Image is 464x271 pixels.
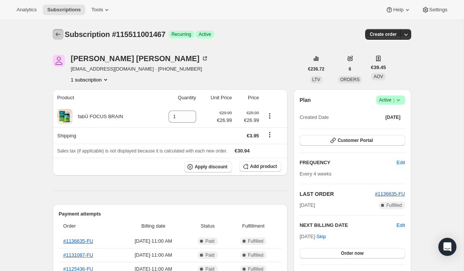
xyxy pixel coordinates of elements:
span: Settings [429,7,447,13]
div: fabÜ FOCUS BRAIN [72,113,123,120]
button: Product actions [264,112,276,120]
button: Order now [300,248,405,259]
button: Tools [87,5,115,15]
button: [DATE] [381,112,405,123]
span: Paid [205,238,214,244]
a: #1136635-FU [375,191,405,197]
span: 6 [349,66,351,72]
h2: NEXT BILLING DATE [300,222,396,229]
span: [EMAIL_ADDRESS][DOMAIN_NAME] · [PHONE_NUMBER] [71,65,209,73]
h2: Plan [300,96,311,104]
span: Sales tax (if applicable) is not displayed because it is calculated with each new order. [57,148,227,154]
button: Analytics [12,5,41,15]
span: [DATE] [300,202,315,209]
span: Kathleen Duffy [53,55,65,67]
button: Edit [392,157,409,169]
span: Recurring [172,31,191,37]
button: Settings [417,5,452,15]
span: Active [199,31,211,37]
span: LTV [312,77,320,82]
span: Analytics [17,7,37,13]
span: Order now [341,250,364,256]
button: €236.72 [304,64,329,74]
span: €26.99 [217,117,232,124]
span: [DATE] [386,114,401,120]
span: Paid [205,252,214,258]
img: product img [57,109,72,124]
h2: FREQUENCY [300,159,396,166]
h2: LAST ORDER [300,190,375,198]
span: €30.94 [235,148,250,154]
button: Edit [396,222,405,229]
span: €39.45 [371,64,386,71]
span: | [393,97,394,103]
button: Subscriptions [43,5,85,15]
span: Created Date [300,114,329,121]
span: [DATE] · 11:00 AM [121,251,186,259]
button: 6 [344,64,356,74]
button: Apply discount [184,161,232,172]
small: €29.99 [246,111,259,115]
button: Shipping actions [264,131,276,139]
span: €26.99 [237,117,259,124]
button: Add product [240,161,281,172]
span: Fulfilled [248,238,263,244]
span: Edit [396,159,405,166]
span: Skip [317,233,326,240]
th: Shipping [53,127,154,144]
span: Add product [250,163,277,169]
th: Product [53,89,154,106]
span: Subscriptions [47,7,81,13]
span: €3.95 [247,133,259,139]
button: #1136635-FU [375,190,405,198]
span: [DATE] · [300,234,326,239]
span: €236.72 [308,66,324,72]
button: Skip [312,231,330,243]
span: AOV [373,74,383,79]
span: [DATE] · 11:00 AM [121,237,186,245]
a: #1136635-FU [63,238,94,244]
small: €29.99 [220,111,232,115]
th: Unit Price [198,89,234,106]
span: Help [393,7,403,13]
button: Create order [365,29,401,40]
span: ORDERS [340,77,360,82]
div: Open Intercom Messenger [438,238,456,256]
span: Create order [370,31,396,37]
th: Quantity [154,89,198,106]
h2: Payment attempts [59,210,282,218]
span: Billing date [121,222,186,230]
th: Order [59,218,119,234]
span: Subscription #115511001467 [65,30,166,38]
span: Customer Portal [338,137,373,143]
button: Product actions [71,76,109,83]
a: #1131087-FU [63,252,94,258]
span: Active [379,96,402,104]
span: Fulfilled [386,202,402,208]
th: Price [234,89,261,106]
span: Status [190,222,225,230]
span: Every 4 weeks [300,171,332,177]
button: Help [381,5,415,15]
span: Tools [91,7,103,13]
button: Customer Portal [300,135,405,146]
span: Fulfilled [248,252,263,258]
span: Apply discount [195,164,227,170]
span: Fulfillment [230,222,277,230]
div: [PERSON_NAME] [PERSON_NAME] [71,55,209,62]
button: Subscriptions [53,29,63,40]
